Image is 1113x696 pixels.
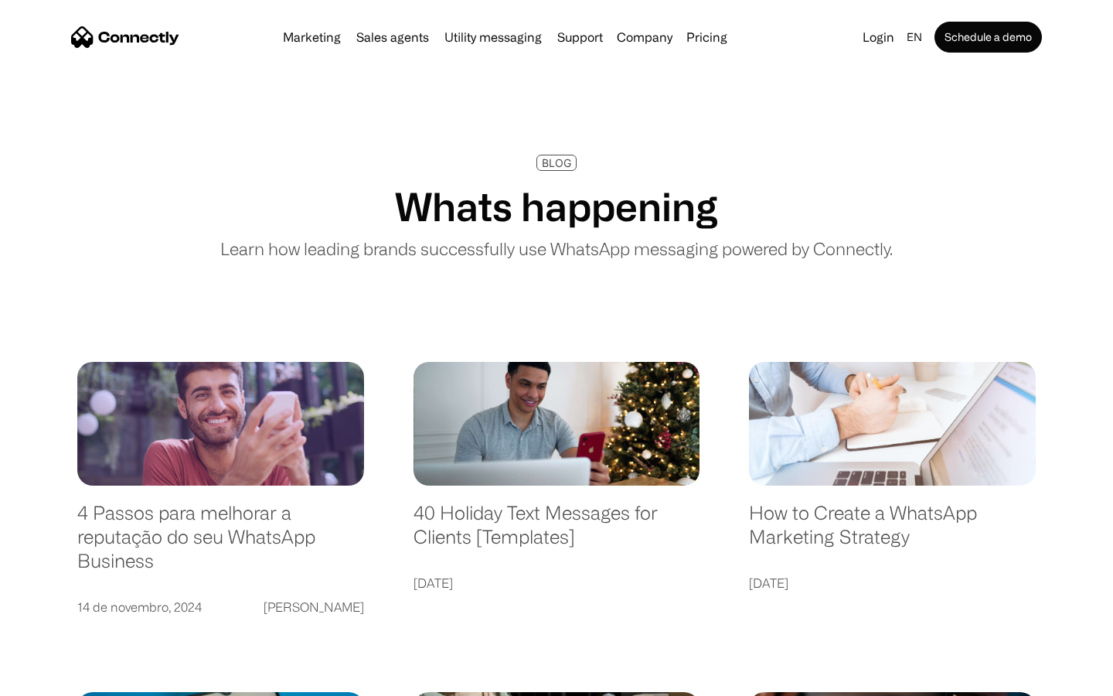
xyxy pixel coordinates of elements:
a: Schedule a demo [934,22,1042,53]
div: 14 de novembro, 2024 [77,596,202,618]
div: [DATE] [414,572,453,594]
aside: Language selected: English [15,669,93,691]
div: Company [617,26,672,48]
a: Login [856,26,900,48]
a: 40 Holiday Text Messages for Clients [Templates] [414,501,700,564]
a: Marketing [277,31,347,43]
div: en [907,26,922,48]
a: 4 Passos para melhorar a reputação do seu WhatsApp Business [77,501,364,588]
div: [PERSON_NAME] [264,596,364,618]
a: Pricing [680,31,733,43]
ul: Language list [31,669,93,691]
a: Support [551,31,609,43]
p: Learn how leading brands successfully use WhatsApp messaging powered by Connectly. [220,236,893,261]
div: BLOG [542,157,571,169]
a: Sales agents [350,31,435,43]
a: Utility messaging [438,31,548,43]
div: [DATE] [749,572,788,594]
h1: Whats happening [395,183,718,230]
a: How to Create a WhatsApp Marketing Strategy [749,501,1036,564]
